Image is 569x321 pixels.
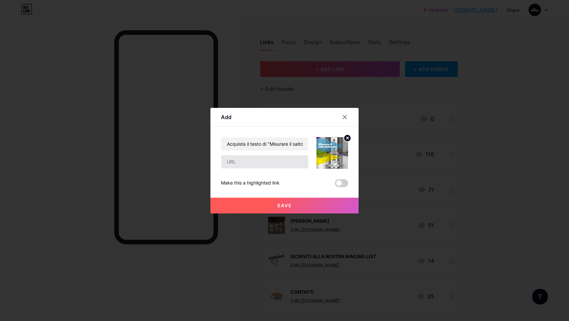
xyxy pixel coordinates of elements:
input: Title [221,137,308,151]
span: Save [277,203,292,208]
img: link_thumbnail [316,137,348,169]
div: Add [221,113,231,121]
div: Make this a highlighted link [221,179,280,187]
input: URL [221,155,308,168]
button: Save [210,198,359,213]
